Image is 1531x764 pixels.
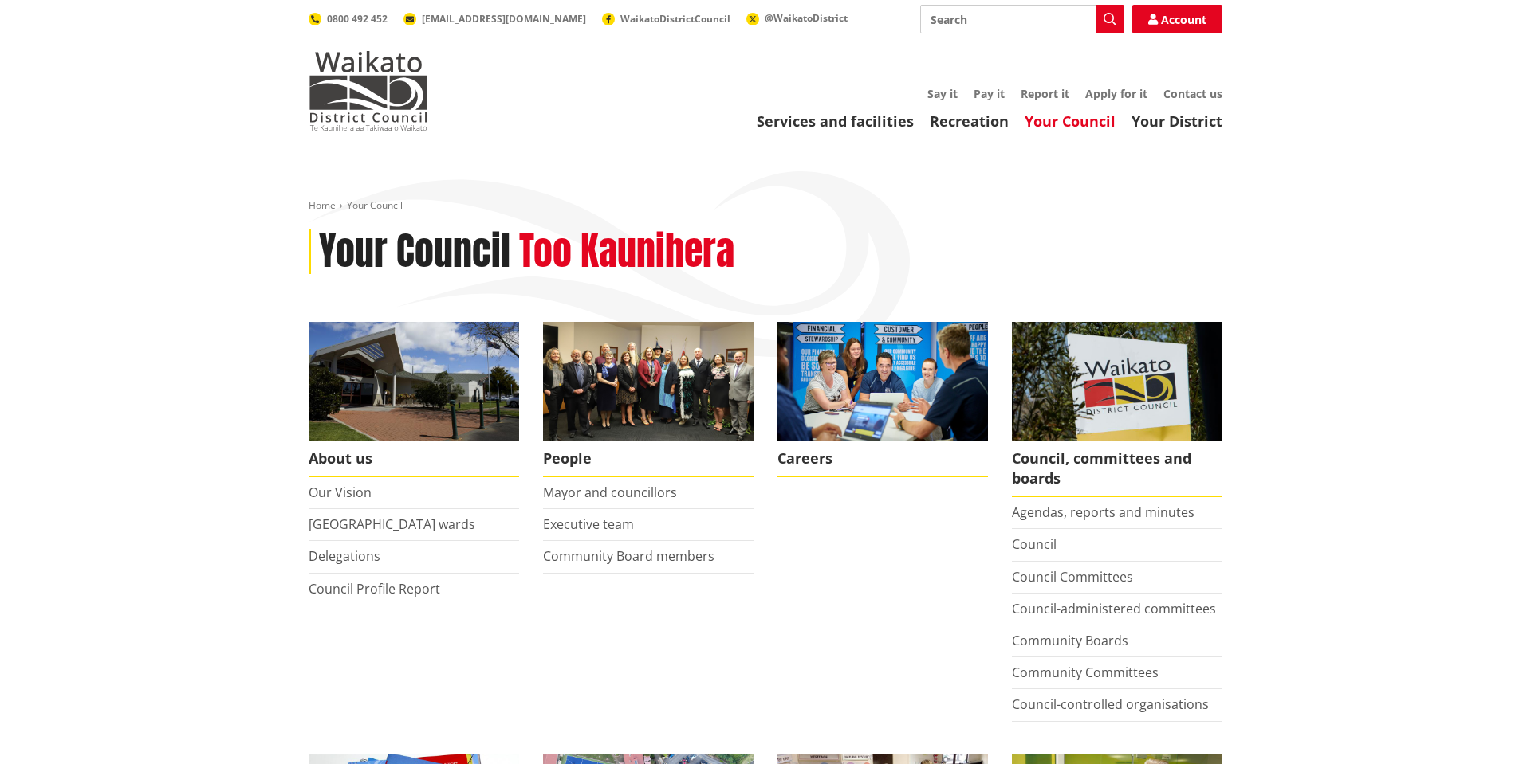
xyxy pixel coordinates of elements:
span: WaikatoDistrictCouncil [620,12,730,25]
a: Report it [1021,86,1069,101]
a: Council-controlled organisations [1012,695,1209,713]
a: Mayor and councillors [543,484,677,501]
a: Community Boards [1012,632,1128,649]
h2: Too Kaunihera [519,229,734,275]
span: People [543,441,754,477]
nav: breadcrumb [309,199,1222,213]
a: Council [1012,535,1057,553]
span: About us [309,441,519,477]
a: Community Committees [1012,664,1159,681]
a: Pay it [974,86,1005,101]
a: Home [309,198,336,212]
a: Council Profile Report [309,580,440,597]
a: Your Council [1025,112,1116,131]
a: Agendas, reports and minutes [1012,503,1194,521]
span: Careers [777,441,988,477]
a: Services and facilities [757,112,914,131]
img: 2022 Council [543,322,754,441]
img: WDC Building 0015 [309,322,519,441]
a: Careers [777,322,988,477]
a: Waikato-District-Council-sign Council, committees and boards [1012,322,1222,497]
a: Council Committees [1012,568,1133,586]
input: Search input [920,5,1124,33]
span: Your Council [347,198,403,212]
a: WaikatoDistrictCouncil [602,12,730,25]
a: Apply for it [1085,86,1147,101]
a: Council-administered committees [1012,600,1216,617]
img: Waikato District Council - Te Kaunihera aa Takiwaa o Waikato [309,51,428,131]
a: Your District [1132,112,1222,131]
a: Executive team [543,515,634,533]
a: Our Vision [309,484,372,501]
a: Account [1132,5,1222,33]
a: 0800 492 452 [309,12,388,25]
span: Council, committees and boards [1012,441,1222,497]
a: 2022 Council People [543,322,754,477]
span: [EMAIL_ADDRESS][DOMAIN_NAME] [422,12,586,25]
a: WDC Building 0015 About us [309,322,519,477]
a: Recreation [930,112,1009,131]
span: 0800 492 452 [327,12,388,25]
span: @WaikatoDistrict [765,11,848,25]
a: Say it [927,86,958,101]
img: Waikato-District-Council-sign [1012,322,1222,441]
a: Delegations [309,547,380,565]
a: [GEOGRAPHIC_DATA] wards [309,515,475,533]
a: @WaikatoDistrict [746,11,848,25]
h1: Your Council [319,229,510,275]
img: Office staff in meeting - Career page [777,322,988,441]
a: Community Board members [543,547,714,565]
a: [EMAIL_ADDRESS][DOMAIN_NAME] [403,12,586,25]
a: Contact us [1163,86,1222,101]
